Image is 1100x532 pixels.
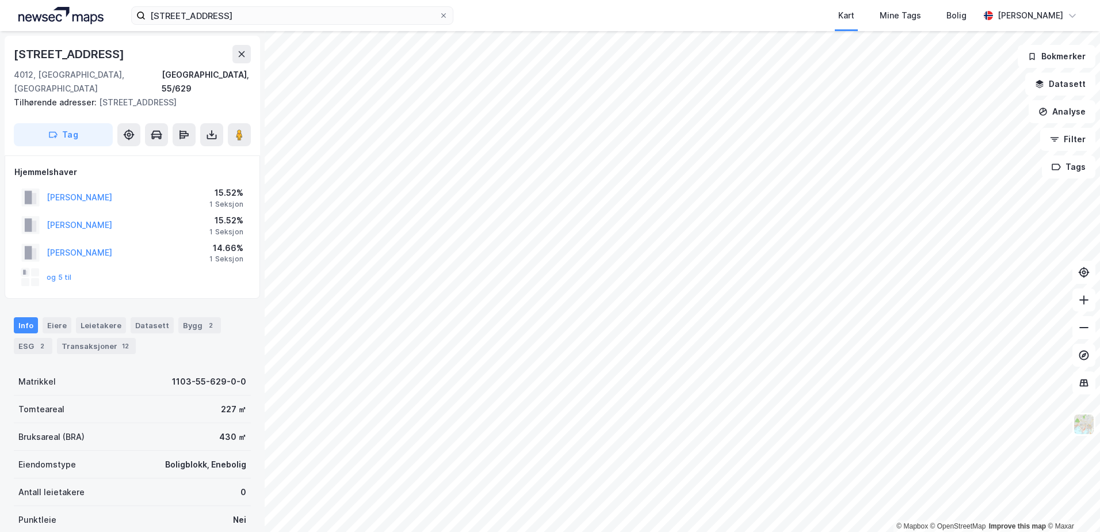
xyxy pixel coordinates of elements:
[172,375,246,389] div: 1103-55-629-0-0
[18,485,85,499] div: Antall leietakere
[1025,73,1095,96] button: Datasett
[209,200,243,209] div: 1 Seksjon
[1042,477,1100,532] div: Kontrollprogram for chat
[18,458,76,472] div: Eiendomstype
[1040,128,1095,151] button: Filter
[14,165,250,179] div: Hjemmelshaver
[240,485,246,499] div: 0
[76,317,126,333] div: Leietakere
[14,45,127,63] div: [STREET_ADDRESS]
[989,522,1046,530] a: Improve this map
[209,241,243,255] div: 14.66%
[205,320,216,331] div: 2
[18,375,56,389] div: Matrikkel
[18,430,85,444] div: Bruksareal (BRA)
[219,430,246,444] div: 430 ㎡
[233,513,246,527] div: Nei
[36,340,48,352] div: 2
[14,338,52,354] div: ESG
[998,9,1063,22] div: [PERSON_NAME]
[209,227,243,237] div: 1 Seksjon
[209,186,243,200] div: 15.52%
[838,9,854,22] div: Kart
[930,522,986,530] a: OpenStreetMap
[221,402,246,416] div: 227 ㎡
[1073,413,1095,435] img: Z
[57,338,136,354] div: Transaksjoner
[1029,100,1095,123] button: Analyse
[209,254,243,264] div: 1 Seksjon
[14,96,242,109] div: [STREET_ADDRESS]
[162,68,251,96] div: [GEOGRAPHIC_DATA], 55/629
[120,340,131,352] div: 12
[14,123,113,146] button: Tag
[146,7,439,24] input: Søk på adresse, matrikkel, gårdeiere, leietakere eller personer
[14,68,162,96] div: 4012, [GEOGRAPHIC_DATA], [GEOGRAPHIC_DATA]
[1018,45,1095,68] button: Bokmerker
[18,7,104,24] img: logo.a4113a55bc3d86da70a041830d287a7e.svg
[1042,477,1100,532] iframe: Chat Widget
[14,317,38,333] div: Info
[880,9,921,22] div: Mine Tags
[896,522,928,530] a: Mapbox
[18,513,56,527] div: Punktleie
[14,97,99,107] span: Tilhørende adresser:
[209,214,243,227] div: 15.52%
[946,9,967,22] div: Bolig
[178,317,221,333] div: Bygg
[43,317,71,333] div: Eiere
[165,458,246,472] div: Boligblokk, Enebolig
[18,402,64,416] div: Tomteareal
[1042,155,1095,178] button: Tags
[131,317,174,333] div: Datasett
